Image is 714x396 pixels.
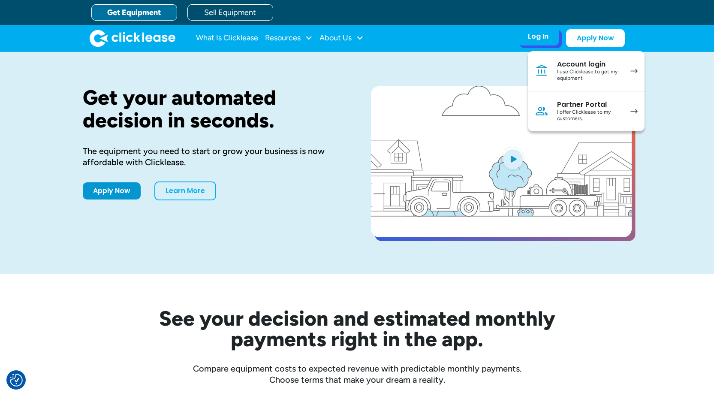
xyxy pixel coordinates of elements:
[117,308,597,349] h2: See your decision and estimated monthly payments right in the app.
[83,363,632,385] div: Compare equipment costs to expected revenue with predictable monthly payments. Choose terms that ...
[566,29,625,47] a: Apply Now
[535,104,548,118] img: Person icon
[265,30,313,47] div: Resources
[90,30,175,47] a: home
[83,182,141,200] a: Apply Now
[557,109,622,122] div: I offer Clicklease to my customers.
[535,64,548,78] img: Bank icon
[630,69,638,73] img: arrow
[10,374,23,387] button: Consent Preferences
[528,32,548,41] div: Log In
[90,30,175,47] img: Clicklease logo
[557,100,622,109] div: Partner Portal
[557,69,622,82] div: I use Clicklease to get my equipment
[557,60,622,69] div: Account login
[154,181,216,200] a: Learn More
[83,145,343,168] div: The equipment you need to start or grow your business is now affordable with Clicklease.
[528,91,645,131] a: Partner PortalI offer Clicklease to my customers.
[501,147,524,171] img: Blue play button logo on a light blue circular background
[528,51,645,91] a: Account loginI use Clicklease to get my equipment
[319,30,364,47] div: About Us
[10,374,23,387] img: Revisit consent button
[630,109,638,114] img: arrow
[196,30,258,47] a: What Is Clicklease
[528,51,645,131] nav: Log In
[371,86,632,237] a: open lightbox
[187,4,273,21] a: Sell Equipment
[83,86,343,132] h1: Get your automated decision in seconds.
[91,4,177,21] a: Get Equipment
